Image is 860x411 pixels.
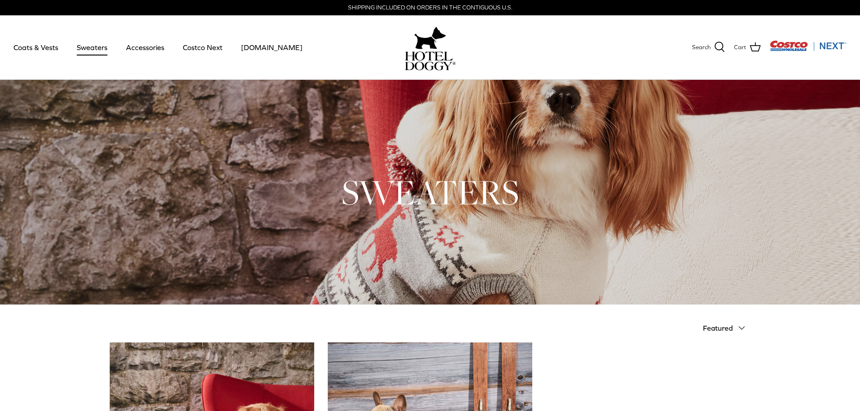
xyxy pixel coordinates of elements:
[233,32,311,63] a: [DOMAIN_NAME]
[405,24,456,70] a: hoteldoggy.com hoteldoggycom
[770,40,846,51] img: Costco Next
[405,51,456,70] img: hoteldoggycom
[69,32,116,63] a: Sweaters
[703,324,733,332] span: Featured
[692,42,725,53] a: Search
[692,43,711,52] span: Search
[110,170,751,214] h1: SWEATERS
[770,46,846,53] a: Visit Costco Next
[414,24,446,51] img: hoteldoggy.com
[118,32,172,63] a: Accessories
[734,43,746,52] span: Cart
[5,32,66,63] a: Coats & Vests
[703,318,751,338] button: Featured
[734,42,761,53] a: Cart
[175,32,231,63] a: Costco Next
